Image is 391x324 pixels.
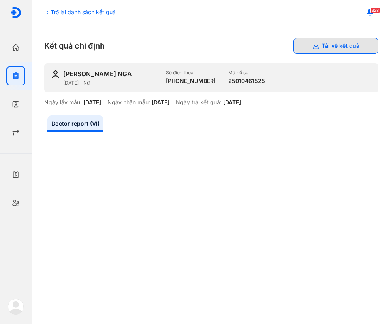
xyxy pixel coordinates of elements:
div: [DATE] [223,99,241,106]
div: [DATE] [152,99,169,106]
img: user-icon [51,70,60,79]
div: [PERSON_NAME] NGA [63,70,132,78]
img: logo [10,7,22,19]
div: [DATE] - Nữ [63,80,160,86]
div: [PHONE_NUMBER] [166,77,216,85]
img: logo [8,299,24,315]
a: Doctor report (VI) [47,115,103,132]
div: Ngày trả kết quả: [176,99,222,106]
span: 328 [370,8,380,13]
button: Tải về kết quả [293,38,378,54]
div: [DATE] [83,99,101,106]
div: 25010461525 [228,77,265,85]
div: Mã hồ sơ [228,70,265,76]
div: Trở lại danh sách kết quả [44,8,116,16]
div: Ngày nhận mẫu: [107,99,150,106]
div: Ngày lấy mẫu: [44,99,82,106]
div: Số điện thoại [166,70,216,76]
div: Kết quả chỉ định [44,38,378,54]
